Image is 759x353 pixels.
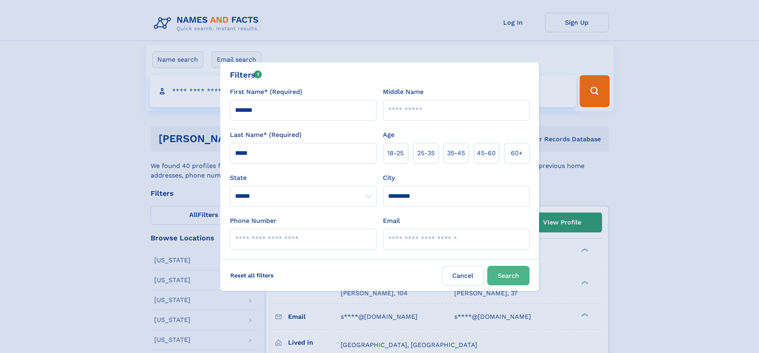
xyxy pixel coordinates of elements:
[477,148,496,158] span: 45‑60
[442,266,484,285] label: Cancel
[230,87,302,97] label: First Name* (Required)
[383,87,424,97] label: Middle Name
[230,130,302,140] label: Last Name* (Required)
[230,216,277,226] label: Phone Number
[225,266,279,285] label: Reset all filters
[230,173,377,183] label: State
[383,173,395,183] label: City
[511,148,523,158] span: 60+
[230,69,262,81] div: Filters
[387,148,404,158] span: 18‑25
[383,130,394,140] label: Age
[487,266,530,285] button: Search
[383,216,400,226] label: Email
[447,148,465,158] span: 35‑45
[417,148,435,158] span: 25‑35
